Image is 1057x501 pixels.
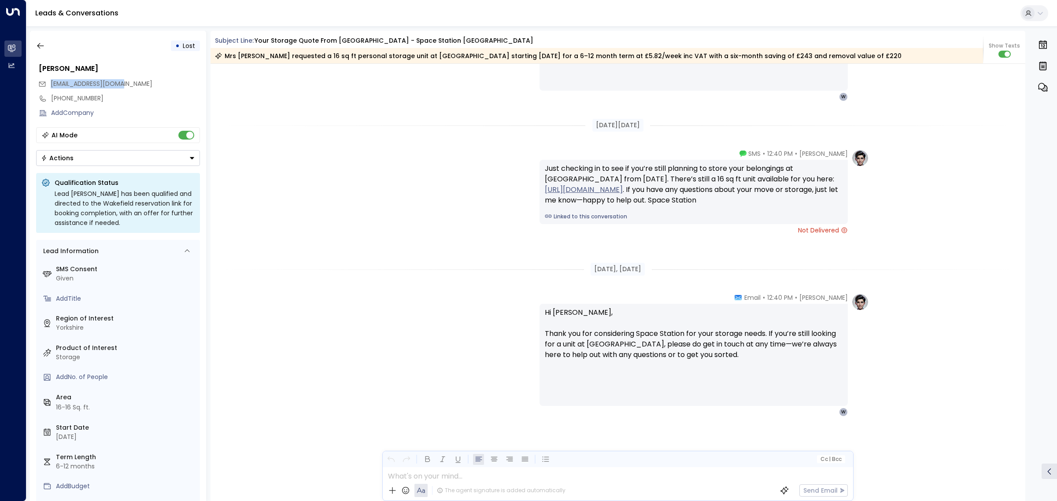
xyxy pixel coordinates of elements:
div: Actions [41,154,74,162]
a: Leads & Conversations [35,8,118,18]
div: Lead [PERSON_NAME] has been qualified and directed to the Wakefield reservation link for booking ... [55,189,195,228]
span: Subject Line: [215,36,254,45]
span: 12:40 PM [767,149,793,158]
div: Lead Information [40,247,99,256]
p: Hi [PERSON_NAME], Thank you for considering Space Station for your storage needs. If you’re still... [545,307,843,371]
div: Storage [56,353,196,362]
label: Term Length [56,453,196,462]
label: Area [56,393,196,402]
span: Lost [183,41,195,50]
span: Not Delivered [798,226,848,235]
div: [PERSON_NAME] [39,63,200,74]
a: Linked to this conversation [545,213,843,221]
img: profile-logo.png [851,149,869,167]
span: • [763,293,765,302]
span: [PERSON_NAME] [799,149,848,158]
span: [PERSON_NAME] [799,293,848,302]
div: AddCompany [51,108,200,118]
span: • [795,149,797,158]
div: • [175,38,180,54]
div: AI Mode [52,131,78,140]
span: • [763,149,765,158]
button: Undo [385,454,396,465]
button: Redo [401,454,412,465]
label: SMS Consent [56,265,196,274]
div: [DATE][DATE] [592,119,643,132]
button: Actions [36,150,200,166]
div: Mrs [PERSON_NAME] requested a 16 sq ft personal storage unit at [GEOGRAPHIC_DATA] starting [DATE]... [215,52,902,60]
div: Yorkshire [56,323,196,332]
span: | [829,456,831,462]
div: AddBudget [56,482,196,491]
div: Your storage quote from [GEOGRAPHIC_DATA] - Space Station [GEOGRAPHIC_DATA] [255,36,533,45]
div: [PHONE_NUMBER] [51,94,200,103]
label: Product of Interest [56,343,196,353]
div: Given [56,274,196,283]
div: W [839,92,848,101]
button: Cc|Bcc [817,455,845,464]
img: profile-logo.png [851,293,869,311]
div: 16-16 Sq. ft. [56,403,90,412]
div: [DATE] [56,432,196,442]
div: AddNo. of People [56,372,196,382]
div: Button group with a nested menu [36,150,200,166]
div: [DATE], [DATE] [591,263,645,276]
div: W [839,408,848,416]
div: Just checking in to see if you’re still planning to store your belongings at [GEOGRAPHIC_DATA] fr... [545,163,843,206]
span: Cc Bcc [820,456,841,462]
span: [EMAIL_ADDRESS][DOMAIN_NAME] [51,79,152,88]
div: AddTitle [56,294,196,303]
label: Start Date [56,423,196,432]
span: 12:40 PM [767,293,793,302]
span: SMS [748,149,761,158]
span: Email [744,293,761,302]
p: Qualification Status [55,178,195,187]
label: Region of Interest [56,314,196,323]
span: • [795,293,797,302]
span: woodywood958@aol.com [51,79,152,88]
div: 6-12 months [56,462,196,471]
span: Show Texts [989,42,1020,50]
div: The agent signature is added automatically [437,486,565,494]
a: [URL][DOMAIN_NAME] [545,184,623,195]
